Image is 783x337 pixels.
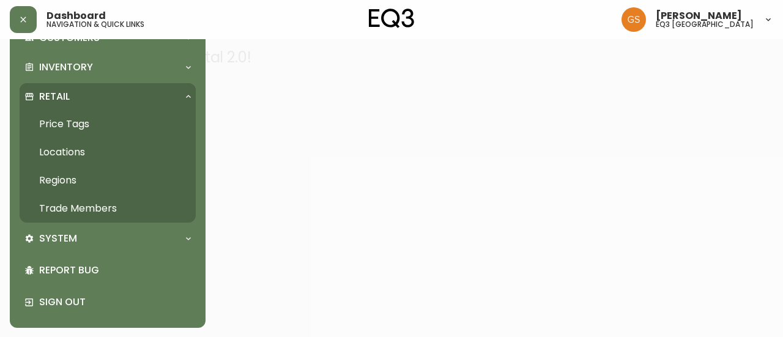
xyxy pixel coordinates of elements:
h5: eq3 [GEOGRAPHIC_DATA] [656,21,754,28]
span: Dashboard [46,11,106,21]
div: Report Bug [20,254,196,286]
p: Sign Out [39,295,191,309]
h5: navigation & quick links [46,21,144,28]
div: Inventory [20,54,196,81]
img: logo [369,9,414,28]
img: 6b403d9c54a9a0c30f681d41f5fc2571 [622,7,646,32]
span: [PERSON_NAME] [656,11,742,21]
p: System [39,232,77,245]
div: Retail [20,83,196,110]
p: Retail [39,90,70,103]
a: Trade Members [20,194,196,223]
p: Report Bug [39,264,191,277]
a: Price Tags [20,110,196,138]
a: Locations [20,138,196,166]
div: System [20,225,196,252]
a: Regions [20,166,196,194]
div: Sign Out [20,286,196,318]
p: Inventory [39,61,93,74]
